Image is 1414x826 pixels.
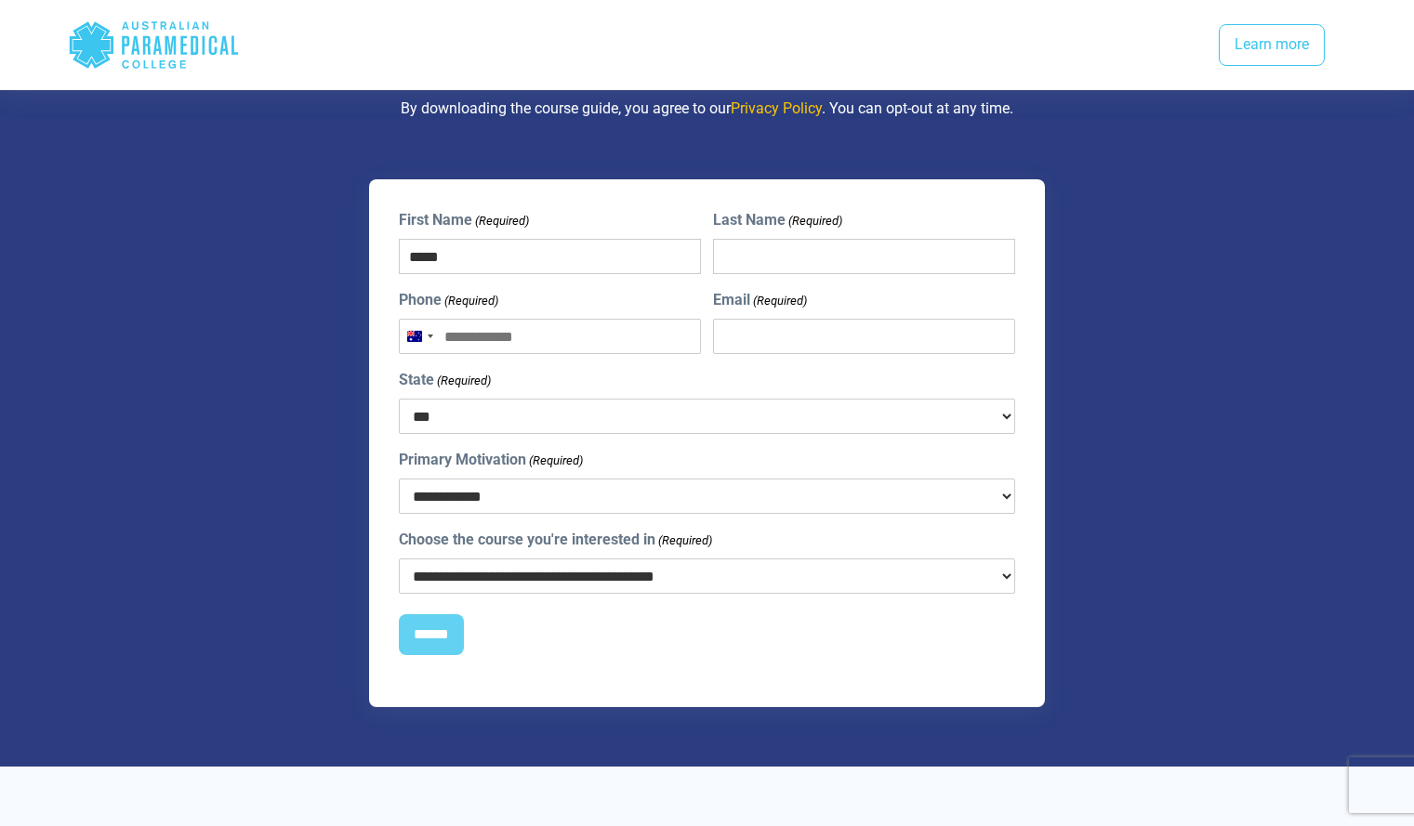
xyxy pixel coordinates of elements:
span: (Required) [435,372,491,390]
label: Phone [399,289,498,311]
p: By downloading the course guide, you agree to our . You can opt-out at any time. [164,98,1251,120]
label: State [399,369,491,391]
label: Primary Motivation [399,449,583,471]
span: (Required) [787,212,843,230]
label: Email [713,289,807,311]
button: Selected country [400,320,439,353]
span: (Required) [656,531,712,550]
span: (Required) [527,452,583,470]
a: Privacy Policy [731,99,822,117]
span: (Required) [752,292,808,310]
span: (Required) [443,292,498,310]
label: Choose the course you're interested in [399,529,712,551]
label: Last Name [713,209,842,231]
div: Australian Paramedical College [68,15,240,75]
a: Learn more [1219,24,1325,67]
label: First Name [399,209,529,231]
span: (Required) [473,212,529,230]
